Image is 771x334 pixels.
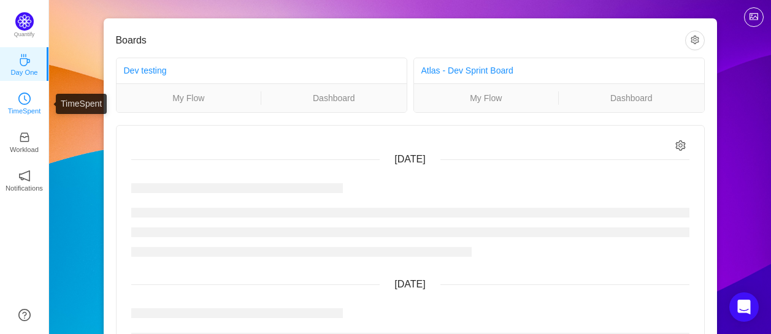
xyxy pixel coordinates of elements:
a: icon: notificationNotifications [18,173,31,186]
p: Notifications [6,183,43,194]
h3: Boards [116,34,685,47]
div: Open Intercom Messenger [729,292,759,322]
a: icon: coffeeDay One [18,58,31,70]
button: icon: setting [685,31,705,50]
img: Quantify [15,12,34,31]
p: TimeSpent [8,105,41,116]
i: icon: clock-circle [18,93,31,105]
p: Day One [10,67,37,78]
i: icon: coffee [18,54,31,66]
a: Atlas - Dev Sprint Board [421,66,513,75]
a: My Flow [117,91,261,105]
span: [DATE] [394,154,425,164]
a: Dev testing [124,66,167,75]
a: icon: inboxWorkload [18,135,31,147]
i: icon: setting [675,140,686,151]
a: Dashboard [261,91,407,105]
a: My Flow [414,91,559,105]
i: icon: notification [18,170,31,182]
button: icon: picture [744,7,764,27]
i: icon: inbox [18,131,31,143]
a: Dashboard [559,91,704,105]
a: icon: question-circle [18,309,31,321]
span: [DATE] [394,279,425,289]
a: icon: clock-circleTimeSpent [18,96,31,108]
p: Workload [10,144,39,155]
p: Quantify [14,31,35,39]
